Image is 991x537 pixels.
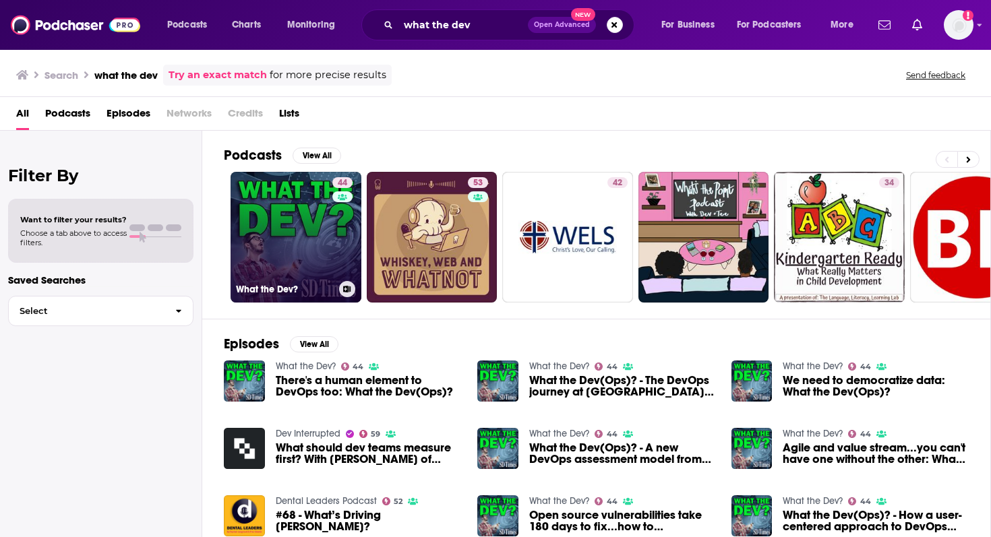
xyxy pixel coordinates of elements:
[783,442,969,465] span: Agile and value stream...you can't have one without the other: What the Dev(Ops)?
[595,430,618,438] a: 44
[571,8,595,21] span: New
[94,69,158,82] h3: what the dev
[528,17,596,33] button: Open AdvancedNew
[279,102,299,130] a: Lists
[860,431,871,437] span: 44
[529,375,715,398] span: What the Dev(Ops)? - The DevOps journey at [GEOGRAPHIC_DATA] with [PERSON_NAME] - Episode 62
[731,428,773,469] img: Agile and value stream...you can't have one without the other: What the Dev(Ops)?
[907,13,928,36] a: Show notifications dropdown
[231,172,361,303] a: 44What the Dev?
[831,15,853,34] span: More
[595,497,618,505] a: 44
[902,69,969,81] button: Send feedback
[783,495,843,507] a: What the Dev?
[529,495,589,507] a: What the Dev?
[737,15,802,34] span: For Podcasters
[8,274,193,286] p: Saved Searches
[529,442,715,465] a: What the Dev(Ops)? - A new DevOps assessment model from the DevOps Institute - Episode 93
[44,69,78,82] h3: Search
[477,360,518,402] img: What the Dev(Ops)? - The DevOps journey at Walmart with Bryan Finster - Episode 62
[529,360,589,372] a: What the Dev?
[652,14,731,36] button: open menu
[783,509,969,532] a: What the Dev(Ops)? - How a user-centered approach to DevOps made its way to the Department of Def...
[167,102,212,130] span: Networks
[783,428,843,439] a: What the Dev?
[45,102,90,130] a: Podcasts
[276,495,377,507] a: Dental Leaders Podcast
[783,375,969,398] a: We need to democratize data: What the Dev(Ops)?
[107,102,150,130] span: Episodes
[607,431,618,437] span: 44
[8,296,193,326] button: Select
[224,360,265,402] img: There's a human element to DevOps too: What the Dev(Ops)?
[276,509,462,532] a: #68 - What’s Driving Dev Patel?
[613,177,622,190] span: 42
[607,499,618,505] span: 44
[873,13,896,36] a: Show notifications dropdown
[963,10,973,21] svg: Add a profile image
[224,147,341,164] a: PodcastsView All
[224,147,282,164] h2: Podcasts
[276,442,462,465] a: What should dev teams measure first? With Luca Rossi of Translated
[607,364,618,370] span: 44
[367,172,498,303] a: 53
[860,364,871,370] span: 44
[371,431,380,437] span: 59
[276,509,462,532] span: #68 - What’s Driving [PERSON_NAME]?
[276,375,462,398] a: There's a human element to DevOps too: What the Dev(Ops)?
[502,172,633,303] a: 42
[224,428,265,469] img: What should dev teams measure first? With Luca Rossi of Translated
[20,228,127,247] span: Choose a tab above to access filters.
[944,10,973,40] button: Show profile menu
[20,215,127,224] span: Want to filter your results?
[16,102,29,130] a: All
[774,172,905,303] a: 34
[276,428,340,439] a: Dev Interrupted
[232,15,261,34] span: Charts
[394,499,402,505] span: 52
[276,360,336,372] a: What the Dev?
[731,360,773,402] img: We need to democratize data: What the Dev(Ops)?
[359,430,381,438] a: 59
[167,15,207,34] span: Podcasts
[338,177,347,190] span: 44
[224,336,279,352] h2: Episodes
[293,148,341,164] button: View All
[879,177,899,188] a: 34
[224,336,338,352] a: EpisodesView All
[529,509,715,532] a: Open source vulnerabilities take 180 days to fix...how to DevSecOps better: What the Dev(Ops)?
[8,166,193,185] h2: Filter By
[9,307,164,315] span: Select
[228,102,263,130] span: Credits
[848,430,871,438] a: 44
[11,12,140,38] img: Podchaser - Follow, Share and Rate Podcasts
[169,67,267,83] a: Try an exact match
[341,362,364,371] a: 44
[944,10,973,40] span: Logged in as biancagorospe
[287,15,335,34] span: Monitoring
[595,362,618,371] a: 44
[783,360,843,372] a: What the Dev?
[860,499,871,505] span: 44
[276,442,462,465] span: What should dev teams measure first? With [PERSON_NAME] of Translated
[468,177,488,188] a: 53
[731,495,773,536] img: What the Dev(Ops)? - How a user-centered approach to DevOps made its way to the Department of Def...
[224,495,265,536] a: #68 - What’s Driving Dev Patel?
[821,14,870,36] button: open menu
[529,375,715,398] a: What the Dev(Ops)? - The DevOps journey at Walmart with Bryan Finster - Episode 62
[158,14,224,36] button: open menu
[848,362,871,371] a: 44
[728,14,821,36] button: open menu
[477,428,518,469] img: What the Dev(Ops)? - A new DevOps assessment model from the DevOps Institute - Episode 93
[477,495,518,536] a: Open source vulnerabilities take 180 days to fix...how to DevSecOps better: What the Dev(Ops)?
